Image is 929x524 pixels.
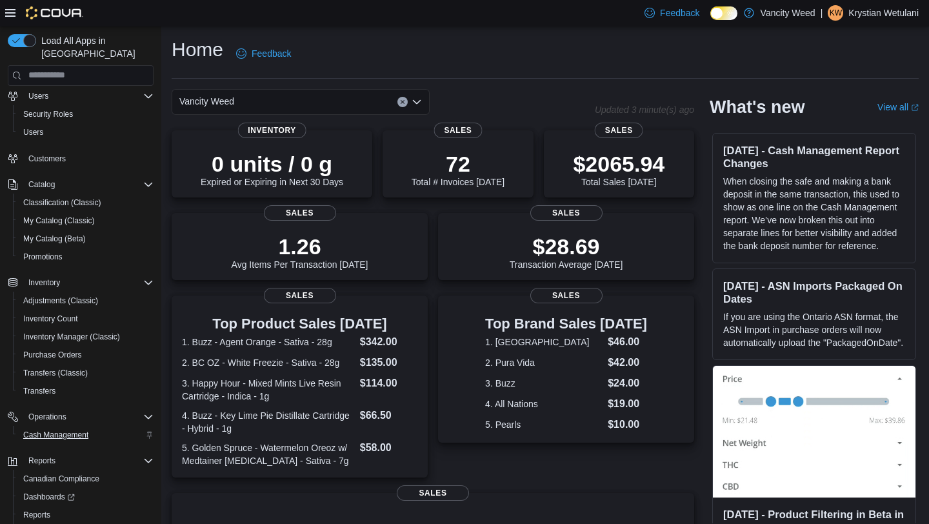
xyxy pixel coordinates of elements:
button: Canadian Compliance [13,470,159,488]
span: Inventory [237,123,306,138]
span: Feedback [660,6,699,19]
span: Sales [264,288,336,303]
span: Operations [28,412,66,422]
span: Cash Management [23,430,88,440]
button: Promotions [13,248,159,266]
button: Transfers [13,382,159,400]
button: Clear input [397,97,408,107]
span: Reports [28,456,55,466]
dt: 3. Buzz [485,377,603,390]
dd: $46.00 [608,334,647,350]
a: My Catalog (Beta) [18,231,91,247]
span: Feedback [252,47,291,60]
h3: [DATE] - ASN Imports Packaged On Dates [723,279,905,305]
span: Users [28,91,48,101]
a: Promotions [18,249,68,265]
span: Customers [23,150,154,166]
span: My Catalog (Beta) [23,234,86,244]
span: Security Roles [18,106,154,122]
p: Krystian Wetulani [848,5,919,21]
span: Transfers (Classic) [18,365,154,381]
button: Open list of options [412,97,422,107]
a: Feedback [231,41,296,66]
dd: $42.00 [608,355,647,370]
p: If you are using the Ontario ASN format, the ASN Import in purchase orders will now automatically... [723,310,905,349]
span: Vancity Weed [179,94,234,109]
button: Inventory Manager (Classic) [13,328,159,346]
span: Classification (Classic) [23,197,101,208]
span: Classification (Classic) [18,195,154,210]
button: Transfers (Classic) [13,364,159,382]
dd: $66.50 [360,408,417,423]
a: Inventory Count [18,311,83,327]
div: Total # Invoices [DATE] [412,151,504,187]
button: Adjustments (Classic) [13,292,159,310]
button: Users [23,88,54,104]
a: Inventory Manager (Classic) [18,329,125,345]
a: Transfers [18,383,61,399]
span: Customers [28,154,66,164]
span: Sales [434,123,482,138]
p: | [821,5,823,21]
span: Reports [23,510,50,520]
p: $2065.94 [573,151,664,177]
button: Inventory [23,275,65,290]
span: Sales [264,205,336,221]
p: $28.69 [510,234,623,259]
button: My Catalog (Classic) [13,212,159,230]
span: Purchase Orders [18,347,154,363]
span: My Catalog (Classic) [18,213,154,228]
p: 0 units / 0 g [201,151,343,177]
a: Purchase Orders [18,347,87,363]
span: Users [23,127,43,137]
dt: 5. Golden Spruce - Watermelon Oreoz w/ Medtainer [MEDICAL_DATA] - Sativa - 7g [182,441,355,467]
button: Users [3,87,159,105]
button: Catalog [23,177,60,192]
span: Reports [18,507,154,523]
dd: $19.00 [608,396,647,412]
dd: $58.00 [360,440,417,456]
span: Users [23,88,154,104]
span: Inventory Manager (Classic) [23,332,120,342]
dd: $114.00 [360,376,417,391]
span: Inventory [28,277,60,288]
dd: $10.00 [608,417,647,432]
button: Security Roles [13,105,159,123]
button: Cash Management [13,426,159,444]
span: Sales [595,123,643,138]
span: Purchase Orders [23,350,82,360]
span: Canadian Compliance [18,471,154,487]
dt: 4. Buzz - Key Lime Pie Distillate Cartridge - Hybrid - 1g [182,409,355,435]
a: Users [18,125,48,140]
div: Expired or Expiring in Next 30 Days [201,151,343,187]
a: Dashboards [18,489,80,505]
a: Dashboards [13,488,159,506]
a: My Catalog (Classic) [18,213,100,228]
button: Customers [3,149,159,168]
span: My Catalog (Beta) [18,231,154,247]
span: Users [18,125,154,140]
button: Reports [23,453,61,469]
button: Classification (Classic) [13,194,159,212]
span: Inventory Count [18,311,154,327]
span: Cash Management [18,427,154,443]
span: Inventory [23,275,154,290]
span: Transfers [18,383,154,399]
span: My Catalog (Classic) [23,216,95,226]
button: Inventory Count [13,310,159,328]
span: Inventory Count [23,314,78,324]
span: Dashboards [18,489,154,505]
span: Adjustments (Classic) [18,293,154,308]
button: Catalog [3,176,159,194]
dt: 4. All Nations [485,398,603,410]
p: When closing the safe and making a bank deposit in the same transaction, this used to show as one... [723,175,905,252]
p: Vancity Weed [761,5,815,21]
div: Transaction Average [DATE] [510,234,623,270]
a: Classification (Classic) [18,195,106,210]
button: Users [13,123,159,141]
span: Sales [397,485,469,501]
p: 72 [412,151,504,177]
img: Cova [26,6,83,19]
a: Transfers (Classic) [18,365,93,381]
dd: $135.00 [360,355,417,370]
